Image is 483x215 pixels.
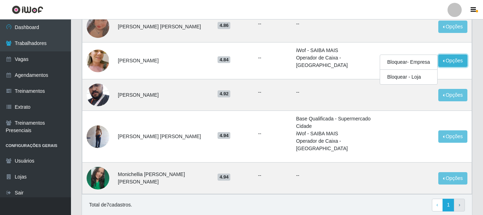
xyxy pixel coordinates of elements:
td: [PERSON_NAME] [PERSON_NAME] [114,11,213,43]
li: iWof - SAIBA MAIS [296,47,382,54]
span: 4.94 [218,132,230,139]
span: 4.86 [218,22,230,29]
p: Total de 7 cadastros. [89,201,132,209]
span: 4.84 [218,56,230,63]
button: Opções [438,130,467,143]
ul: -- [258,130,287,137]
button: Opções [438,89,467,101]
td: Monichellia [PERSON_NAME] [PERSON_NAME] [114,163,213,194]
img: 1750076260197.jpeg [87,76,109,114]
span: ‹ [437,202,438,208]
ul: -- [258,54,287,62]
img: CoreUI Logo [12,5,43,14]
a: Next [454,199,465,211]
button: Opções [438,172,467,185]
td: [PERSON_NAME] [PERSON_NAME] [114,111,213,163]
li: iWof - SAIBA MAIS [296,130,382,137]
p: -- [296,89,382,96]
button: Opções [438,21,467,33]
span: 4.94 [218,174,230,181]
li: Operador de Caixa - [GEOGRAPHIC_DATA] [296,54,382,69]
img: 1747189507443.jpeg [87,1,109,52]
img: 1747944064158.jpeg [87,158,109,198]
li: Operador de Caixa - [GEOGRAPHIC_DATA] [296,137,382,152]
td: [PERSON_NAME] [114,79,213,111]
p: -- [296,20,382,28]
td: [PERSON_NAME] [114,43,213,79]
button: Opções [438,55,467,67]
ul: -- [258,89,287,96]
a: 1 [443,199,455,211]
li: Base Qualificada - Supermercado Cidade [296,115,382,130]
ul: -- [258,20,287,28]
img: 1749335518996.jpeg [87,121,109,152]
button: Bloquear - Empresa [380,55,437,70]
a: Previous [432,199,443,211]
img: 1752702642595.jpeg [87,40,109,82]
span: › [459,202,460,208]
p: -- [296,172,382,179]
button: Bloquear - Loja [380,70,437,84]
span: 4.92 [218,90,230,97]
ul: -- [258,172,287,179]
nav: pagination [432,199,465,211]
